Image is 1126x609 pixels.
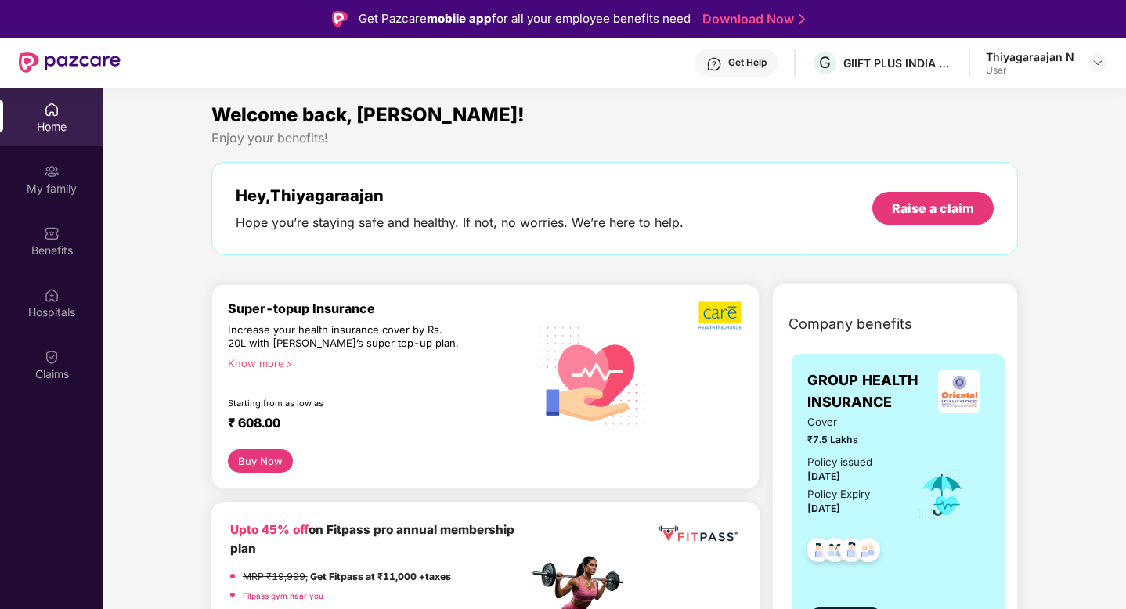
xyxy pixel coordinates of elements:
[807,454,872,470] div: Policy issued
[228,398,462,409] div: Starting from as low as
[843,56,953,70] div: GIIFT PLUS INDIA PRIVATE LIMITED
[427,11,492,26] strong: mobile app
[44,164,60,179] img: svg+xml;base64,PHN2ZyB3aWR0aD0iMjAiIGhlaWdodD0iMjAiIHZpZXdCb3g9IjAgMCAyMCAyMCIgZmlsbD0ibm9uZSIgeG...
[917,469,968,521] img: icon
[816,533,854,571] img: svg+xml;base64,PHN2ZyB4bWxucz0iaHR0cDovL3d3dy53My5vcmcvMjAwMC9zdmciIHdpZHRoPSI0OC45MTUiIGhlaWdodD...
[332,11,348,27] img: Logo
[698,301,743,330] img: b5dec4f62d2307b9de63beb79f102df3.png
[807,470,840,482] span: [DATE]
[1092,56,1104,69] img: svg+xml;base64,PHN2ZyBpZD0iRHJvcGRvd24tMzJ4MzIiIHhtbG5zPSJodHRwOi8vd3d3LnczLm9yZy8yMDAwL3N2ZyIgd2...
[789,313,912,335] span: Company benefits
[284,360,293,369] span: right
[228,301,529,316] div: Super-topup Insurance
[799,533,838,571] img: svg+xml;base64,PHN2ZyB4bWxucz0iaHR0cDovL3d3dy53My5vcmcvMjAwMC9zdmciIHdpZHRoPSI0OC45NDMiIGhlaWdodD...
[44,225,60,241] img: svg+xml;base64,PHN2ZyBpZD0iQmVuZWZpdHMiIHhtbG5zPSJodHRwOi8vd3d3LnczLm9yZy8yMDAwL3N2ZyIgd2lkdGg9Ij...
[807,369,929,414] span: GROUP HEALTH INSURANCE
[799,11,805,27] img: Stroke
[728,56,767,69] div: Get Help
[228,449,293,473] button: Buy Now
[892,200,974,217] div: Raise a claim
[228,357,519,368] div: Know more
[230,522,514,556] b: on Fitpass pro annual membership plan
[228,415,513,434] div: ₹ 608.00
[819,53,831,72] span: G
[986,49,1074,64] div: Thiyagaraajan N
[243,591,323,600] a: Fitpass gym near you
[236,186,684,205] div: Hey, Thiyagaraajan
[986,64,1074,77] div: User
[236,214,684,231] div: Hope you’re staying safe and healthy. If not, no worries. We’re here to help.
[310,571,451,582] strong: Get Fitpass at ₹11,000 +taxes
[702,11,800,27] a: Download Now
[211,130,1019,146] div: Enjoy your benefits!
[230,522,309,537] b: Upto 45% off
[243,571,308,582] del: MRP ₹19,999,
[44,349,60,365] img: svg+xml;base64,PHN2ZyBpZD0iQ2xhaW0iIHhtbG5zPSJodHRwOi8vd3d3LnczLm9yZy8yMDAwL3N2ZyIgd2lkdGg9IjIwIi...
[807,486,870,503] div: Policy Expiry
[211,103,525,126] span: Welcome back, [PERSON_NAME]!
[529,309,658,440] img: svg+xml;base64,PHN2ZyB4bWxucz0iaHR0cDovL3d3dy53My5vcmcvMjAwMC9zdmciIHhtbG5zOnhsaW5rPSJodHRwOi8vd3...
[44,102,60,117] img: svg+xml;base64,PHN2ZyBpZD0iSG9tZSIgeG1sbnM9Imh0dHA6Ly93d3cudzMub3JnLzIwMDAvc3ZnIiB3aWR0aD0iMjAiIG...
[19,52,121,73] img: New Pazcare Logo
[938,370,980,413] img: insurerLogo
[807,414,896,431] span: Cover
[807,432,896,447] span: ₹7.5 Lakhs
[706,56,722,72] img: svg+xml;base64,PHN2ZyBpZD0iSGVscC0zMngzMiIgeG1sbnM9Imh0dHA6Ly93d3cudzMub3JnLzIwMDAvc3ZnIiB3aWR0aD...
[359,9,691,28] div: Get Pazcare for all your employee benefits need
[44,287,60,303] img: svg+xml;base64,PHN2ZyBpZD0iSG9zcGl0YWxzIiB4bWxucz0iaHR0cDovL3d3dy53My5vcmcvMjAwMC9zdmciIHdpZHRoPS...
[849,533,887,571] img: svg+xml;base64,PHN2ZyB4bWxucz0iaHR0cDovL3d3dy53My5vcmcvMjAwMC9zdmciIHdpZHRoPSI0OC45NDMiIGhlaWdodD...
[655,521,741,547] img: fppp.png
[832,533,871,571] img: svg+xml;base64,PHN2ZyB4bWxucz0iaHR0cDovL3d3dy53My5vcmcvMjAwMC9zdmciIHdpZHRoPSI0OC45NDMiIGhlaWdodD...
[807,503,840,514] span: [DATE]
[228,323,461,351] div: Increase your health insurance cover by Rs. 20L with [PERSON_NAME]’s super top-up plan.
